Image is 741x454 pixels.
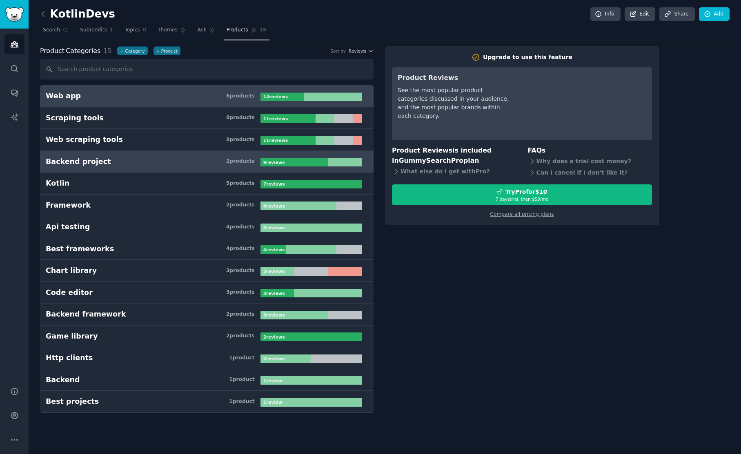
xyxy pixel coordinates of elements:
div: 1 product [229,398,254,405]
div: Sort by [330,48,346,54]
a: Topics0 [122,24,149,40]
a: Edit [625,7,655,21]
span: GummySearch Pro [399,157,463,164]
b: 11 review s [263,116,288,121]
button: Reviews [349,48,373,54]
h3: Product Reviews [398,73,512,83]
div: 4 product s [226,224,255,231]
a: Search [40,24,71,40]
b: 9 review s [263,160,285,165]
div: Code editor [46,288,93,298]
b: 4 review s [263,225,285,230]
div: 3 product s [226,289,255,296]
b: 3 review s [263,269,285,274]
span: + [120,48,124,54]
div: 1 product [229,354,254,362]
span: Search [43,27,60,34]
div: Best frameworks [46,244,114,254]
button: +Category [117,47,147,55]
span: 1 [110,27,113,34]
div: Backend project [46,157,111,167]
a: Subreddits1 [77,24,116,40]
a: Products15 [224,24,269,40]
b: 4 review s [263,247,285,252]
a: Kotlin5products7reviews [40,173,374,195]
div: What else do I get with Pro ? [392,166,516,177]
h3: FAQs [528,146,652,156]
a: Best projects1product1review [40,391,374,413]
a: Best frameworks4products4reviews [40,238,374,260]
h3: Product Reviews is included in plan [392,146,516,166]
a: Add [699,7,730,21]
div: Backend [46,375,80,385]
div: 1 product [229,376,254,383]
div: Framework [46,200,91,210]
b: 2 review s [263,356,285,361]
div: Api testing [46,222,90,232]
a: Backend framework2products3reviews [40,303,374,326]
a: Http clients1product2reviews [40,347,374,369]
span: Ask [198,27,207,34]
div: Http clients [46,353,93,363]
a: Code editor3products3reviews [40,282,374,304]
a: Scraping tools8products11reviews [40,107,374,129]
div: See the most popular product categories discussed in your audience, and the most popular brands w... [398,86,512,120]
span: Product [40,46,65,56]
span: Subreddits [80,27,107,34]
b: 11 review s [263,138,288,143]
span: 15 [103,47,111,55]
div: 7 days trial, then $ 59 /mo [392,196,652,202]
div: Kotlin [46,178,69,188]
button: TryProfor$107 daystrial, then $59/mo [392,184,652,205]
span: 0 [143,27,147,34]
a: Game library2products2reviews [40,326,374,348]
a: Info [590,7,621,21]
a: Backend1product1review [40,369,374,391]
b: 1 review [263,378,283,383]
a: Chart library3products3reviews [40,260,374,282]
b: 14 review s [263,94,288,99]
span: + [156,48,160,54]
h2: KotlinDevs [40,8,115,21]
img: GummySearch logo [5,7,24,22]
input: Search product categories [40,59,374,80]
div: Game library [46,331,98,341]
div: Best projects [46,396,99,407]
div: Upgrade to use this feature [483,53,572,62]
div: 2 product s [226,158,255,165]
span: Categories [40,46,100,56]
div: Web app [46,91,81,101]
div: 4 product s [226,245,255,252]
div: 2 product s [226,311,255,318]
a: Api testing4products4reviews [40,216,374,238]
div: Why does a trial cost money? [528,156,652,167]
div: Chart library [46,266,97,276]
span: Reviews [349,48,366,54]
span: Products [227,27,248,34]
button: +Product [154,47,180,55]
div: 8 product s [226,136,255,144]
a: Share [659,7,694,21]
b: 1 review [263,400,283,405]
span: Themes [158,27,178,34]
div: Scraping tools [46,113,104,123]
div: 2 product s [226,202,255,209]
div: 8 product s [226,114,255,122]
b: 7 review s [263,182,285,186]
span: 15 [260,27,267,34]
div: Backend framework [46,309,126,319]
a: Web app6products14reviews [40,85,374,107]
div: Try Pro for $10 [505,188,547,196]
div: Can I cancel if I don't like it? [528,167,652,179]
a: Framework2products4reviews [40,195,374,217]
a: Ask [195,24,218,40]
b: 4 review s [263,204,285,208]
div: 3 product s [226,267,255,275]
span: Topics [125,27,140,34]
div: 6 product s [226,93,255,100]
b: 3 review s [263,291,285,296]
div: 5 product s [226,180,255,187]
b: 3 review s [263,312,285,317]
